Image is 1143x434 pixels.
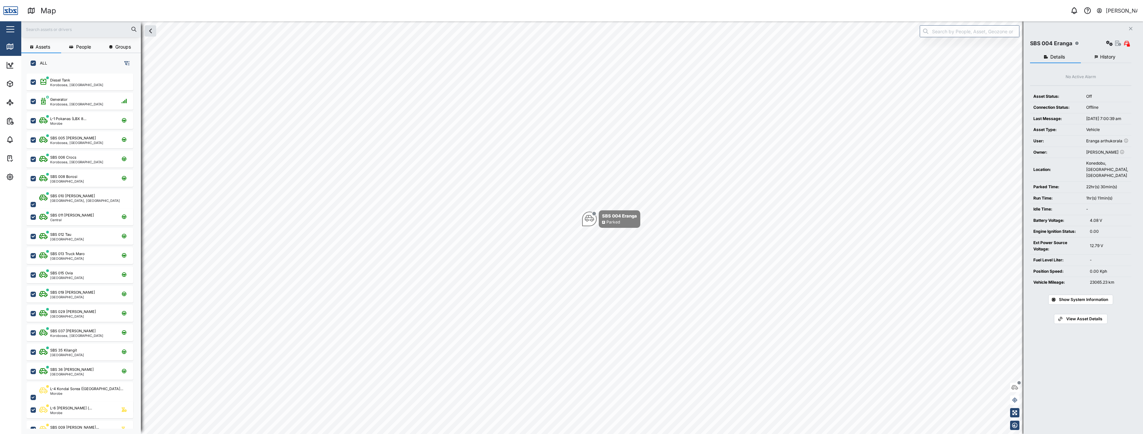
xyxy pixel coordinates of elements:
div: L-4 Kondai Sorea ([GEOGRAPHIC_DATA]... [50,386,123,392]
div: No Active Alarm [1066,74,1096,80]
div: [GEOGRAPHIC_DATA] [50,295,95,299]
div: Settings [17,173,41,181]
div: SBS 019 [PERSON_NAME] [50,290,95,295]
input: Search by People, Asset, Geozone or Place [920,25,1019,37]
div: [GEOGRAPHIC_DATA] [50,372,94,376]
div: User: [1033,138,1080,144]
div: Morobe [50,122,86,125]
div: Vehicle Mileage: [1033,279,1083,286]
div: Fuel Level Liter: [1033,257,1083,263]
div: Assets [17,80,38,87]
span: People [76,45,91,49]
div: [DATE] 7:00:39 am [1086,116,1128,122]
div: L-6 [PERSON_NAME] (... [50,405,92,411]
div: Eranga arthukorala [1086,138,1128,144]
div: L-1 Pokanas (LBX 8... [50,116,86,122]
button: [PERSON_NAME] [1096,6,1138,15]
a: View Asset Details [1054,314,1107,324]
div: SBS 35 Kilangit [50,348,77,353]
div: Owner: [1033,149,1080,156]
div: Off [1086,93,1128,100]
div: Sites [17,99,33,106]
div: [GEOGRAPHIC_DATA] [50,276,84,279]
div: Asset Status: [1033,93,1080,100]
div: Korobosea, [GEOGRAPHIC_DATA] [50,102,103,106]
canvas: Map [21,21,1143,434]
div: SBS 012 Tau [50,232,71,237]
div: Korobosea, [GEOGRAPHIC_DATA] [50,160,103,164]
div: SBS 004 Eranga [1030,39,1072,48]
div: [GEOGRAPHIC_DATA], [GEOGRAPHIC_DATA] [50,199,120,202]
div: SBS 015 Ovia [50,270,73,276]
span: Details [1050,55,1065,59]
div: Vehicle [1086,127,1128,133]
div: Dashboard [17,62,47,69]
div: Run Time: [1033,195,1080,202]
div: 1hr(s) 11min(s) [1086,195,1128,202]
div: SBS 010 [PERSON_NAME] [50,193,95,199]
label: ALL [36,61,47,66]
div: Map [17,43,32,50]
span: History [1100,55,1115,59]
div: Alarms [17,136,38,143]
div: 23065.23 km [1090,279,1128,286]
div: SBS 36 [PERSON_NAME] [50,367,94,372]
div: Offline [1086,104,1128,111]
div: Connection Status: [1033,104,1080,111]
div: [GEOGRAPHIC_DATA] [50,353,84,357]
div: 22hr(s) 30min(s) [1086,184,1128,190]
div: [GEOGRAPHIC_DATA] [50,237,84,241]
div: 4.08 V [1090,217,1128,224]
div: Parked Time: [1033,184,1080,190]
span: View Asset Details [1066,314,1102,324]
div: Ext Power Source Voltage: [1033,240,1083,252]
div: Morobe [50,411,92,414]
div: Tasks [17,155,36,162]
div: Korobosea, [GEOGRAPHIC_DATA] [50,141,103,144]
div: [GEOGRAPHIC_DATA] [50,257,85,260]
div: 0.00 Kph [1090,268,1128,275]
div: Last Message: [1033,116,1080,122]
div: 0.00 [1090,228,1128,235]
div: Morobe [50,392,123,395]
div: SBS 005 [PERSON_NAME] [50,135,96,141]
img: Main Logo [3,3,18,18]
div: Diesel Tank [50,77,70,83]
div: Reports [17,117,40,125]
div: Location: [1033,167,1080,173]
div: Asset Type: [1033,127,1080,133]
div: Generator [50,97,67,102]
div: SBS 013 Truck Maro [50,251,85,257]
div: [GEOGRAPHIC_DATA] [50,180,84,183]
div: Idle Time: [1033,206,1080,213]
div: Map [41,5,56,17]
div: SBS 011 [PERSON_NAME] [50,213,94,218]
div: 12.79 V [1090,243,1128,249]
span: Assets [36,45,50,49]
div: Konedobu, [GEOGRAPHIC_DATA], [GEOGRAPHIC_DATA] [1086,160,1128,179]
div: SBS 008 Borosi [50,174,77,180]
div: [PERSON_NAME] [1086,149,1128,156]
span: Show System Information [1059,295,1108,304]
div: grid [27,71,141,429]
div: Korobosea, [GEOGRAPHIC_DATA] [50,83,103,86]
div: Korobosea, [GEOGRAPHIC_DATA] [50,334,103,337]
div: SBS 029 [PERSON_NAME] [50,309,96,315]
div: [PERSON_NAME] [1106,7,1138,15]
div: SBS 006 Crocs [50,155,76,160]
div: Parked [606,219,620,225]
div: SBS 037 [PERSON_NAME] [50,328,96,334]
div: [GEOGRAPHIC_DATA] [50,315,96,318]
span: Groups [115,45,131,49]
div: - [1086,206,1128,213]
div: Map marker [582,210,640,228]
div: Battery Voltage: [1033,217,1083,224]
div: Engine Ignition Status: [1033,228,1083,235]
div: Central [50,218,94,221]
div: - [1090,257,1128,263]
div: SBS 004 Eranga [602,213,637,219]
button: Show System Information [1048,295,1113,305]
div: Position Speed: [1033,268,1083,275]
input: Search assets or drivers [25,24,137,34]
div: SBS 009 [PERSON_NAME]... [50,425,99,430]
